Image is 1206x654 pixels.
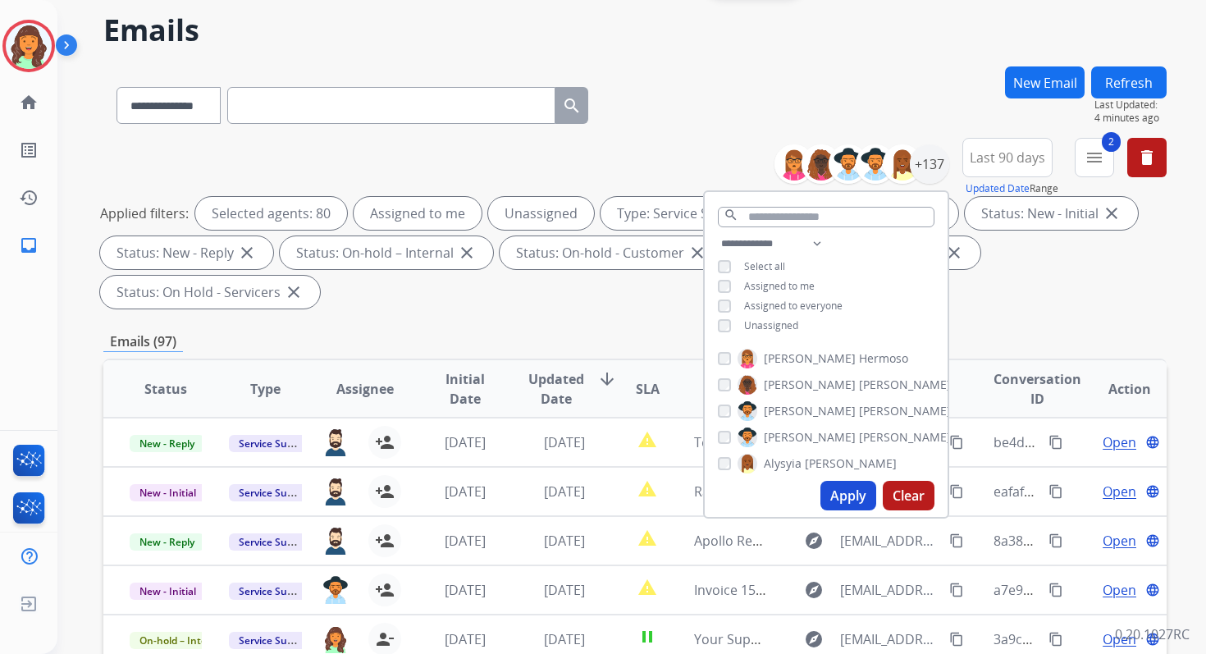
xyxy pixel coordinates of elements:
mat-icon: search [562,96,582,116]
span: [EMAIL_ADDRESS][DOMAIN_NAME] [840,580,940,600]
img: agent-avatar [322,527,349,555]
span: Status [144,379,187,399]
span: Service Support [229,632,322,649]
span: [DATE] [544,630,585,648]
span: Open [1103,432,1136,452]
span: Open [1103,531,1136,551]
span: Initial Date [428,369,500,409]
mat-icon: content_copy [949,435,964,450]
span: [PERSON_NAME] [859,429,951,446]
span: Assignee [336,379,394,399]
mat-icon: content_copy [949,632,964,647]
mat-icon: close [1102,204,1121,223]
img: agent-avatar [322,625,349,653]
span: Conversation ID [994,369,1081,409]
span: Last 90 days [970,154,1045,161]
span: Updated Date [528,369,584,409]
img: avatar [6,23,52,69]
mat-icon: content_copy [949,583,964,597]
div: +137 [910,144,949,184]
span: Service Support [229,435,322,452]
span: New - Reply [130,533,204,551]
mat-icon: close [944,243,964,263]
span: New - Initial [130,583,206,600]
mat-icon: pause [637,627,657,647]
span: Open [1103,482,1136,501]
mat-icon: language [1145,435,1160,450]
span: Select all [744,259,785,273]
mat-icon: content_copy [949,484,964,499]
mat-icon: arrow_downward [597,369,617,389]
span: [PERSON_NAME] [764,350,856,367]
button: 2 [1075,138,1114,177]
mat-icon: language [1145,583,1160,597]
mat-icon: close [457,243,477,263]
span: [EMAIL_ADDRESS][DOMAIN_NAME] [840,531,940,551]
mat-icon: person_add [375,580,395,600]
div: Status: On-hold - Customer [500,236,724,269]
div: Assigned to me [354,197,482,230]
mat-icon: content_copy [949,533,964,548]
mat-icon: menu [1085,148,1104,167]
button: Last 90 days [962,138,1053,177]
button: Refresh [1091,66,1167,98]
span: [PERSON_NAME] [859,377,951,393]
p: Emails (97) [103,332,183,352]
span: Your Super73 order LI-212598 is on the way [694,630,962,648]
mat-icon: home [19,93,39,112]
span: On-hold – Internal [130,632,235,649]
mat-icon: search [724,208,738,222]
mat-icon: report_problem [637,430,657,450]
button: Apply [820,481,876,510]
mat-icon: explore [804,531,824,551]
h2: Emails [103,14,1167,47]
p: Applied filters: [100,204,189,223]
span: Tell us about your experience with SUPER73! [694,433,969,451]
div: Status: New - Reply [100,236,273,269]
div: Status: On Hold - Servicers [100,276,320,309]
mat-icon: delete [1137,148,1157,167]
div: Type: Service Support [601,197,791,230]
span: [DATE] [544,482,585,501]
span: Invoice 15789 from Furniture And Repairs Inc. [694,581,975,599]
mat-icon: list_alt [19,140,39,160]
span: New - Reply [130,435,204,452]
span: [DATE] [445,532,486,550]
span: [DATE] [544,581,585,599]
span: [PERSON_NAME] [764,377,856,393]
img: agent-avatar [322,576,349,604]
mat-icon: content_copy [1048,484,1063,499]
div: Status: New - Initial [965,197,1138,230]
mat-icon: person_add [375,432,395,452]
mat-icon: person_add [375,531,395,551]
div: Selected agents: 80 [195,197,347,230]
span: SLA [636,379,660,399]
p: 0.20.1027RC [1115,624,1190,644]
span: Assigned to everyone [744,299,843,313]
mat-icon: close [688,243,707,263]
mat-icon: explore [804,629,824,649]
span: Open [1103,580,1136,600]
span: Type [250,379,281,399]
span: [DATE] [544,433,585,451]
img: agent-avatar [322,428,349,456]
mat-icon: content_copy [1048,533,1063,548]
span: [DATE] [445,482,486,501]
mat-icon: language [1145,533,1160,548]
mat-icon: content_copy [1048,632,1063,647]
mat-icon: report_problem [637,479,657,499]
span: [PERSON_NAME] [764,403,856,419]
span: Last Updated: [1094,98,1167,112]
button: Clear [883,481,934,510]
span: Service Support [229,533,322,551]
span: Range [966,181,1058,195]
mat-icon: explore [804,580,824,600]
button: Updated Date [966,182,1030,195]
span: [DATE] [445,581,486,599]
span: 2 [1102,132,1121,152]
span: Open [1103,629,1136,649]
span: [DATE] [445,630,486,648]
div: Status: On-hold – Internal [280,236,493,269]
span: Alysyia [764,455,802,472]
span: New - Initial [130,484,206,501]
